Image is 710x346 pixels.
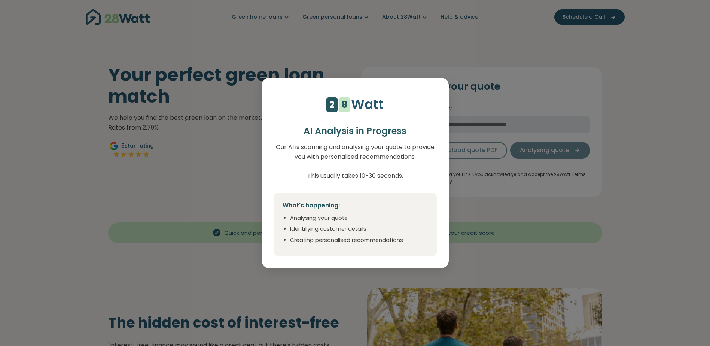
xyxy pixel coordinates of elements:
[290,225,428,233] li: Identifying customer details
[351,94,384,115] p: Watt
[290,214,428,222] li: Analysing your quote
[329,97,335,112] div: 2
[274,142,437,180] p: Our AI is scanning and analysing your quote to provide you with personalised recommendations. Thi...
[274,126,437,137] h2: AI Analysis in Progress
[283,202,428,210] h4: What's happening:
[342,97,347,112] div: 8
[290,236,428,245] li: Creating personalised recommendations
